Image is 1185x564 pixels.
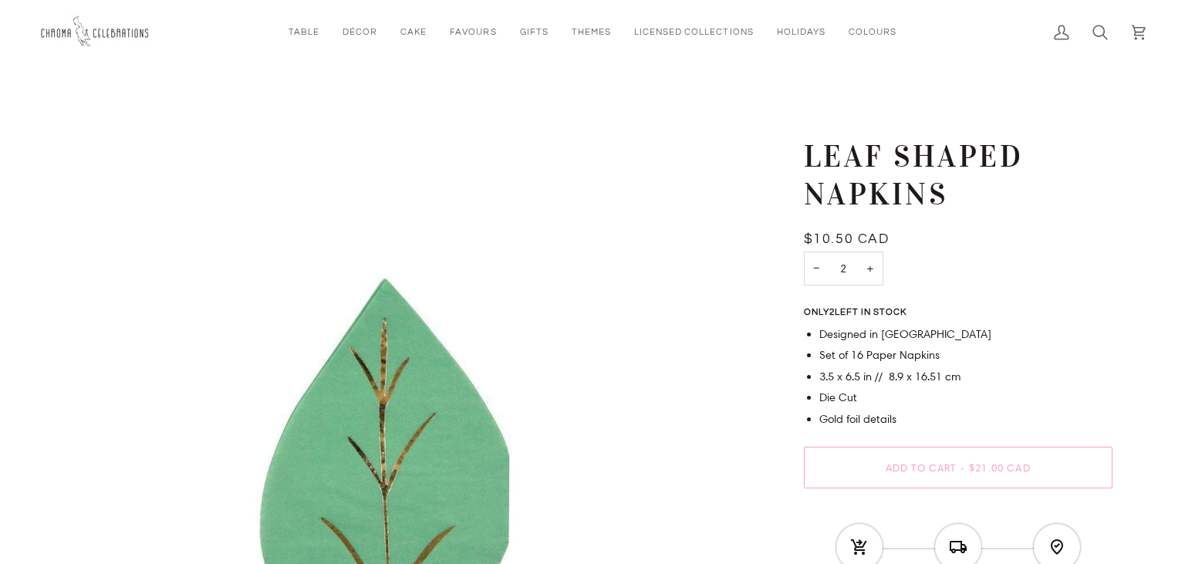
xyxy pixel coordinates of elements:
[804,447,1112,488] button: Add to Cart
[804,252,883,286] input: Quantity
[572,25,611,39] span: Themes
[819,326,1112,343] li: Designed in [GEOGRAPHIC_DATA]
[777,25,825,39] span: Holidays
[969,461,1031,474] span: $21.00 CAD
[957,461,970,474] span: •
[819,411,1112,428] li: Gold foil details
[819,369,1112,386] li: 3.5 x 6.5 in // 8.9 x 16.51 cm
[520,25,549,39] span: Gifts
[400,25,427,39] span: Cake
[857,252,883,286] button: Increase quantity
[39,12,154,52] img: Chroma Celebrations
[804,252,829,286] button: Decrease quantity
[343,25,377,39] span: Décor
[819,347,1112,364] li: Set of 16 Paper Napkins
[804,308,914,317] span: Only left in stock
[450,25,496,39] span: Favours
[634,25,754,39] span: Licensed Collections
[804,232,890,246] span: $10.50 CAD
[804,138,1101,214] h1: Leaf Shaped Napkins
[819,390,1112,407] li: Die Cut
[886,461,957,474] span: Add to Cart
[849,25,896,39] span: Colours
[829,308,835,316] span: 2
[289,25,319,39] span: Table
